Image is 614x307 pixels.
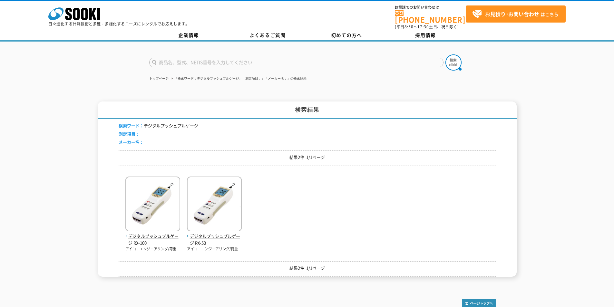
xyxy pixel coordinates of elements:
span: 17:30 [417,24,429,30]
span: デジタルプッシュプルゲージ RX-100 [125,233,180,246]
span: (平日 ～ 土日、祝日除く) [395,24,459,30]
li: 「検索ワード：デジタルプッシュプルゲージ」「測定項目：」「メーカー名：」の検索結果 [170,75,307,82]
li: デジタルプッシュプルゲージ [119,122,198,129]
img: RX-100 [125,177,180,233]
span: 検索ワード： [119,122,144,129]
span: デジタルプッシュプルゲージ RX-50 [187,233,242,246]
h1: 検索結果 [98,101,517,119]
a: トップページ [149,77,169,80]
strong: お見積り･お問い合わせ [485,10,539,18]
span: 初めての方へ [331,32,362,39]
a: デジタルプッシュプルゲージ RX-100 [125,226,180,246]
img: RX-50 [187,177,242,233]
p: 結果2件 1/1ページ [119,265,496,272]
img: btn_search.png [445,54,462,71]
a: 採用情報 [386,31,465,40]
a: お見積り･お問い合わせはこちら [466,5,566,23]
input: 商品名、型式、NETIS番号を入力してください [149,58,443,67]
p: 結果2件 1/1ページ [119,154,496,161]
span: はこちら [472,9,559,19]
p: アイコーエンジニアリング/荷重 [187,246,242,252]
p: アイコーエンジニアリング/荷重 [125,246,180,252]
span: 8:50 [404,24,414,30]
a: [PHONE_NUMBER] [395,10,466,23]
span: お電話でのお問い合わせは [395,5,466,9]
a: 企業情報 [149,31,228,40]
span: 測定項目： [119,131,140,137]
a: 初めての方へ [307,31,386,40]
span: メーカー名： [119,139,144,145]
a: デジタルプッシュプルゲージ RX-50 [187,226,242,246]
p: 日々進化する計測技術と多種・多様化するニーズにレンタルでお応えします。 [48,22,190,26]
a: よくあるご質問 [228,31,307,40]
